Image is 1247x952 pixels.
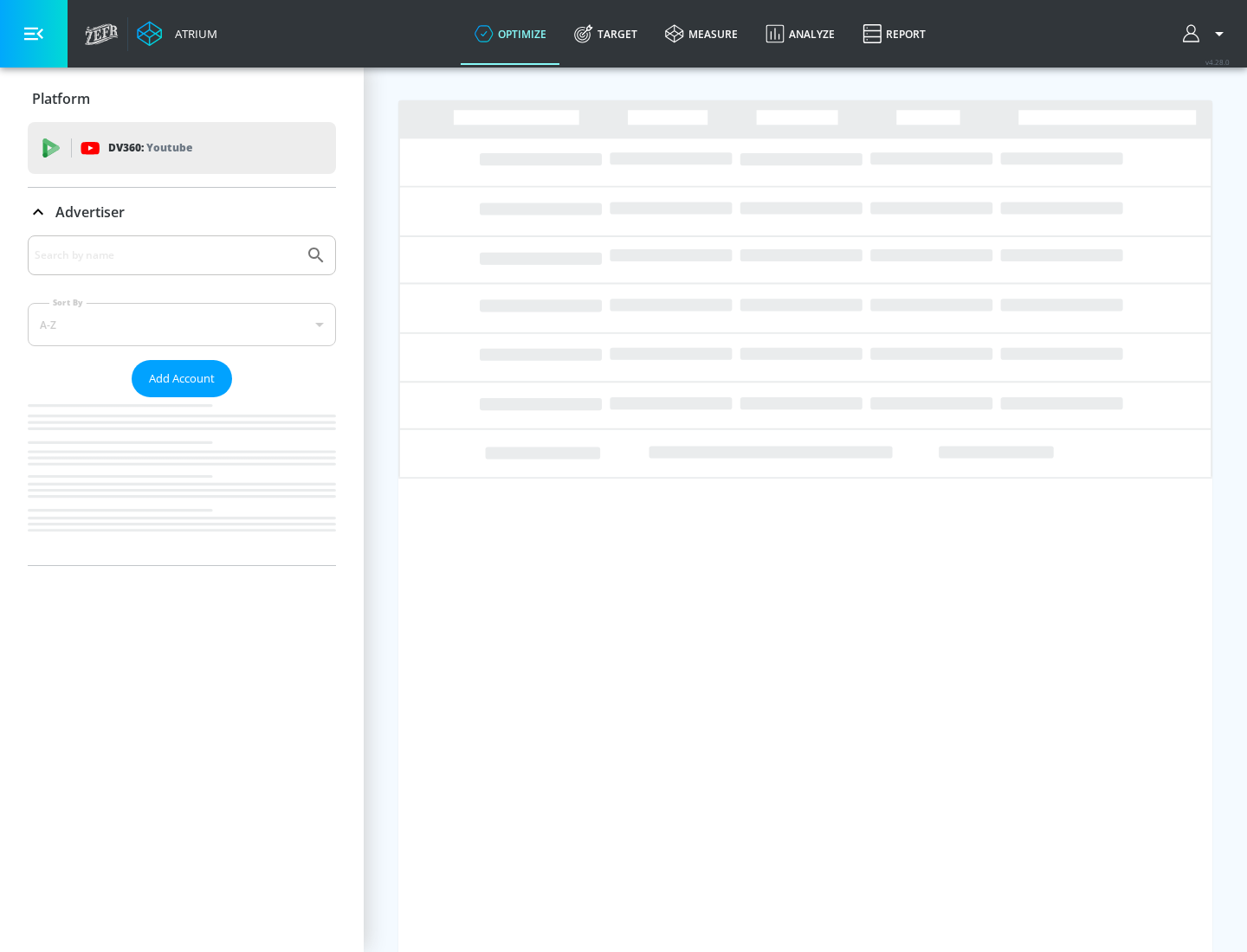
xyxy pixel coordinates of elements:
nav: list of Advertiser [28,397,336,565]
div: Advertiser [28,235,336,565]
input: Search by name [35,244,297,267]
a: Analyze [752,3,849,65]
a: Target [560,3,651,65]
p: DV360: [108,138,192,158]
div: Advertiser [28,188,336,236]
p: Platform [32,89,90,108]
span: Add Account [149,369,215,389]
div: A-Z [28,303,336,346]
p: Advertiser [55,203,125,222]
div: Atrium [168,26,217,42]
button: Add Account [132,360,232,397]
label: Sort By [49,297,87,308]
div: DV360: Youtube [28,122,336,174]
a: Atrium [137,21,217,47]
a: Report [849,3,940,65]
a: optimize [461,3,560,65]
p: Youtube [146,138,192,157]
a: measure [651,3,752,65]
span: v 4.28.0 [1205,57,1230,67]
div: Platform [28,74,336,123]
